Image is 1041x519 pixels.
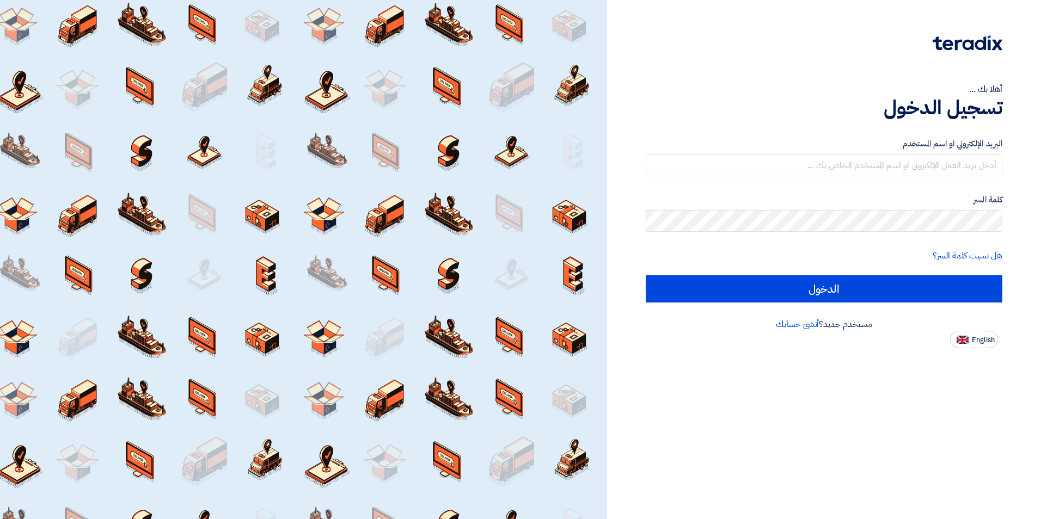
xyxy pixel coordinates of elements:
div: أهلا بك ... [646,83,1002,96]
h1: تسجيل الدخول [646,96,1002,120]
a: أنشئ حسابك [776,318,819,331]
a: هل نسيت كلمة السر؟ [933,249,1002,262]
input: الدخول [646,275,1002,302]
img: Teradix logo [933,35,1002,51]
label: كلمة السر [646,194,1002,206]
input: أدخل بريد العمل الإلكتروني او اسم المستخدم الخاص بك ... [646,155,1002,176]
label: البريد الإلكتروني او اسم المستخدم [646,138,1002,150]
button: English [950,331,998,348]
div: مستخدم جديد؟ [646,318,1002,331]
img: en-US.png [957,336,969,344]
span: English [972,336,995,344]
